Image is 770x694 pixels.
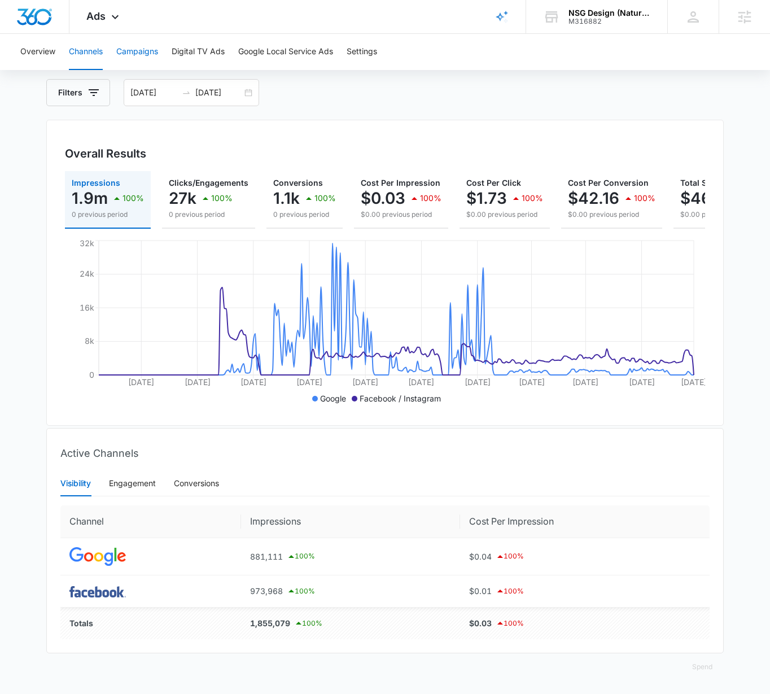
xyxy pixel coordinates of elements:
[60,608,241,639] td: Totals
[352,377,378,387] tspan: [DATE]
[496,617,524,630] div: 100 %
[568,178,649,187] span: Cost Per Conversion
[182,88,191,97] span: swap-right
[123,194,144,202] p: 100%
[465,377,491,387] tspan: [DATE]
[128,377,154,387] tspan: [DATE]
[361,189,405,207] p: $0.03
[681,377,707,387] tspan: [DATE]
[109,477,156,490] div: Engagement
[469,584,701,598] div: $0.01
[80,269,94,278] tspan: 24k
[469,617,701,630] div: $0.03
[169,189,196,207] p: 27k
[360,392,441,404] p: Facebook / Instagram
[466,178,521,187] span: Cost Per Click
[361,209,441,220] p: $0.00 previous period
[240,377,266,387] tspan: [DATE]
[72,209,144,220] p: 0 previous period
[572,377,598,387] tspan: [DATE]
[69,34,103,70] button: Channels
[250,584,451,598] div: 973,968
[273,189,300,207] p: 1.1k
[287,550,315,564] div: 100 %
[238,34,333,70] button: Google Local Service Ads
[72,178,120,187] span: Impressions
[287,584,315,598] div: 100 %
[69,586,126,597] img: FACEBOOK
[294,617,322,630] div: 100 %
[72,189,108,207] p: 1.9m
[680,189,769,207] p: $46,760.00
[80,238,94,248] tspan: 32k
[60,477,91,490] div: Visibility
[174,477,219,490] div: Conversions
[20,34,55,70] button: Overview
[347,34,377,70] button: Settings
[116,34,158,70] button: Campaigns
[420,194,441,202] p: 100%
[361,178,440,187] span: Cost Per Impression
[250,550,451,564] div: 881,111
[250,617,451,630] div: 1,855,079
[211,194,233,202] p: 100%
[60,505,241,538] th: Channel
[69,547,126,566] img: GOOGLE_ADS
[408,377,434,387] tspan: [DATE]
[296,377,322,387] tspan: [DATE]
[185,377,211,387] tspan: [DATE]
[680,178,727,187] span: Total Spend
[460,505,710,538] th: Cost Per Impression
[65,145,146,162] h3: Overall Results
[629,377,655,387] tspan: [DATE]
[85,336,94,346] tspan: 8k
[46,79,110,106] button: Filters
[130,86,177,99] input: Start date
[273,178,323,187] span: Conversions
[80,303,94,312] tspan: 16k
[60,437,710,470] div: Active Channels
[568,18,651,25] div: account id
[89,370,94,379] tspan: 0
[568,189,619,207] p: $42.16
[519,377,545,387] tspan: [DATE]
[466,189,507,207] p: $1.73
[169,209,248,220] p: 0 previous period
[172,34,225,70] button: Digital TV Ads
[496,550,524,564] div: 100 %
[241,505,460,538] th: Impressions
[86,10,106,22] span: Ads
[182,88,191,97] span: to
[681,653,724,680] button: Spend
[568,8,651,18] div: account name
[169,178,248,187] span: Clicks/Engagements
[469,550,701,564] div: $0.04
[522,194,543,202] p: 100%
[568,209,655,220] p: $0.00 previous period
[466,209,543,220] p: $0.00 previous period
[634,194,655,202] p: 100%
[320,392,346,404] p: Google
[273,209,336,220] p: 0 previous period
[314,194,336,202] p: 100%
[195,86,242,99] input: End date
[496,584,524,598] div: 100 %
